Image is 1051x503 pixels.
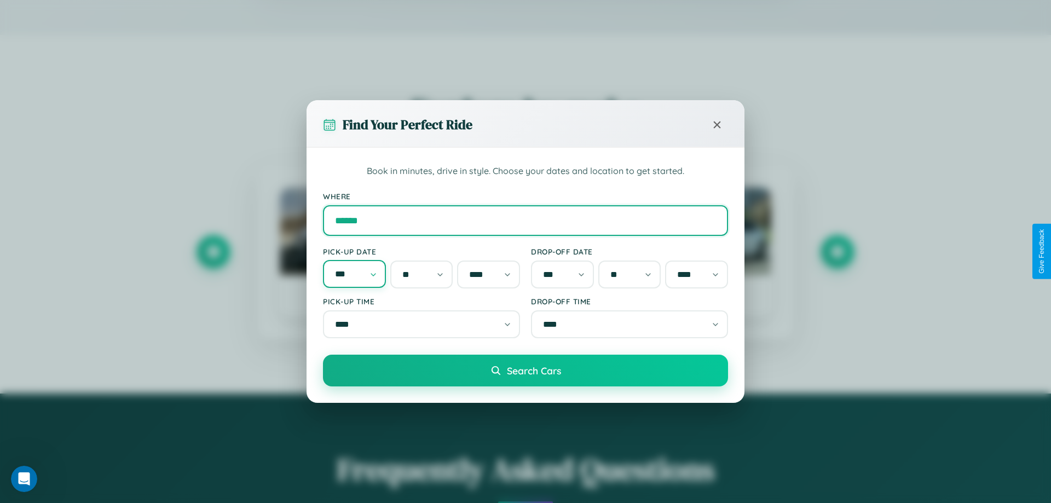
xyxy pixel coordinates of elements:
label: Drop-off Date [531,247,728,256]
button: Search Cars [323,355,728,386]
label: Pick-up Time [323,297,520,306]
h3: Find Your Perfect Ride [343,115,472,134]
label: Pick-up Date [323,247,520,256]
span: Search Cars [507,365,561,377]
label: Where [323,192,728,201]
p: Book in minutes, drive in style. Choose your dates and location to get started. [323,164,728,178]
label: Drop-off Time [531,297,728,306]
